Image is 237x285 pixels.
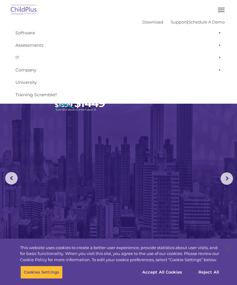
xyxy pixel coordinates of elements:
img: ChildPlus by Procare Solutions [9,3,38,17]
button: Reject All [189,266,228,279]
a: Training Scramble!! [12,89,225,101]
a: Assessments [12,39,225,51]
a: University [12,76,225,89]
a: Download [142,19,163,24]
a: Support [171,19,187,24]
a: IT [12,51,225,64]
a: Software [12,27,225,39]
div: This website uses cookies to create a better user experience, provide statistics about user visit... [20,245,220,263]
button: Accept All Cookies [139,266,185,279]
a: Schedule A Demo [188,19,225,24]
a: Company [12,64,225,76]
button: Close [220,242,234,255]
button: Cookies Settings [20,266,63,279]
font: | [142,19,225,24]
